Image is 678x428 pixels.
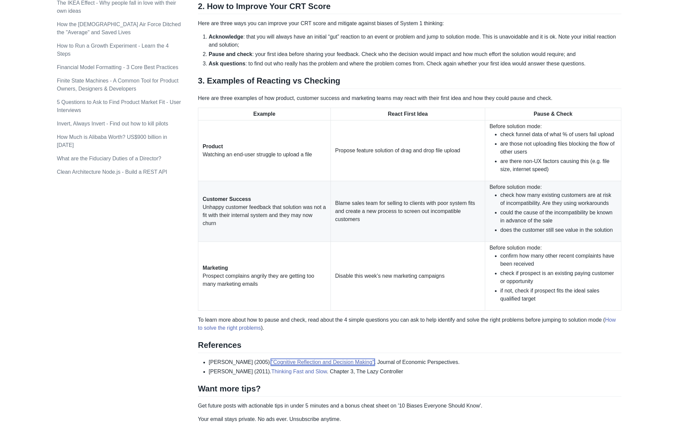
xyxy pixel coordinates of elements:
li: [PERSON_NAME] (2011). . Chapter 3, The Lazy Controller [209,368,621,376]
li: : to find out who really has the problem and where the problem comes from. Check again whether yo... [209,60,621,68]
a: How the [DEMOGRAPHIC_DATA] Air Force Ditched the "Average" and Saved Lives [57,21,180,35]
td: Watching an end-user struggle to upload a file [198,120,330,181]
a: 5 Questions to Ask to Find Product Market Fit - User Interviews [57,99,181,113]
li: : that you will always have an initial “gut” reaction to an event or problem and jump to solution... [209,33,621,49]
td: Disable this week’s new marketing campaigns [330,242,485,310]
strong: Customer Success [203,196,251,202]
strong: Ask questions [209,61,245,66]
p: Here are three examples of how product, customer success and marketing teams may react with their... [198,94,621,102]
td: Before solution mode: [485,120,621,181]
li: confirm how many other recent complaints have been received [500,252,617,268]
strong: Product [203,144,223,149]
td: Before solution mode: [485,242,621,310]
li: check how many existing customers are at risk of incompatibility. Are they using workarounds [500,191,617,207]
th: Example [198,108,330,120]
strong: Acknowledge [209,34,243,40]
td: Before solution mode: [485,181,621,242]
strong: Pause and check [209,51,252,57]
p: Your email stays private. No ads ever. Unsubscribe anytime. [198,415,621,423]
li: check funnel data of what % of users fail upload [500,130,617,139]
td: Propose feature solution of drag and drop file upload [330,120,485,181]
a: "Cognitive Reflection and Decision Making" [271,359,374,365]
li: are those not uploading files blocking the flow of other users [500,140,617,156]
li: check if prospect is an existing paying customer or opportunity [500,269,617,285]
li: : your first idea before sharing your feedback. Check who the decision would impact and how much ... [209,50,621,58]
h2: References [198,340,621,353]
td: Unhappy customer feedback that solution was not a fit with their internal system and they may now... [198,181,330,242]
a: Financial Model Formatting - 3 Core Best Practices [57,64,178,70]
a: Thinking Fast and Slow [271,369,327,374]
td: Blame sales team for selling to clients with poor system fits and create a new process to screen ... [330,181,485,242]
a: Clean Architecture Node.js - Build a REST API [57,169,167,175]
li: are there non-UX factors causing this (e.g. file size, internet speed) [500,157,617,173]
td: Prospect complains angrily they are getting too many marketing emails [198,242,330,310]
a: What are the Fiduciary Duties of a Director? [57,156,161,161]
li: [PERSON_NAME] (2005). . Journal of Economic Perspectives. [209,358,621,366]
h2: 3. Examples of Reacting vs Checking [198,76,621,89]
a: How to Run a Growth Experiment - Learn the 4 Steps [57,43,169,57]
th: React First Idea [330,108,485,120]
li: could the cause of the incompatibility be known in advance of the sale [500,209,617,225]
h2: 2. How to Improve Your CRT Score [198,1,621,14]
p: To learn more about how to pause and check, read about the 4 simple questions you can ask to help... [198,316,621,332]
li: does the customer still see value in the solution [500,226,617,234]
a: Invert, Always Invert - Find out how to kill pilots [57,121,168,126]
a: How Much is Alibaba Worth? US$900 billion in [DATE] [57,134,167,148]
th: Pause & Check [485,108,621,120]
strong: Marketing [203,265,228,271]
li: if not, check if prospect fits the ideal sales qualified target [500,287,617,303]
a: Finite State Machines - A Common Tool for Product Owners, Designers & Developers [57,78,178,92]
a: How to solve the right problems [198,317,616,331]
p: Get future posts with actionable tips in under 5 minutes and a bonus cheat sheet on '10 Biases Ev... [198,402,621,410]
p: Here are three ways you can improve your CRT score and mitigate against biases of System 1 thinking: [198,19,621,28]
h2: Want more tips? [198,384,621,396]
